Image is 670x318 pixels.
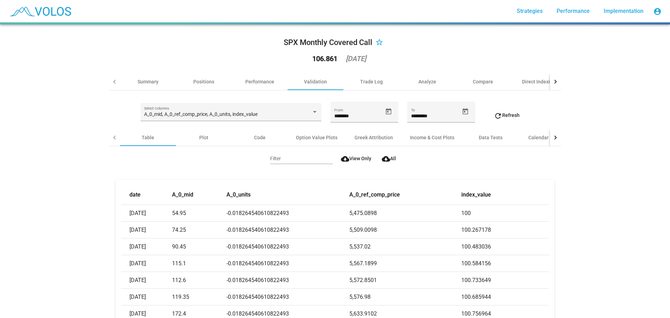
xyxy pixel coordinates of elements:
[226,191,251,198] button: Change sorting for A_0_units
[172,255,226,272] td: 115.1
[410,134,454,141] div: Income & Cost Plots
[349,205,461,222] td: 5,475.0898
[341,155,349,163] mat-icon: cloud_download
[376,152,400,165] button: All
[598,5,649,17] a: Implementation
[653,7,662,16] mat-icon: account_circle
[494,112,502,120] mat-icon: refresh
[172,222,226,238] td: 74.25
[172,205,226,222] td: 54.95
[121,205,172,222] td: [DATE]
[461,238,549,255] td: 100.483036
[355,134,393,141] div: Greek Attribution
[461,205,549,222] td: 100
[522,78,556,85] div: Direct Indexing
[144,111,258,117] span: A_0_mid, A_0_ref_comp_price, A_0_units, index_value
[557,8,590,14] span: Performance
[226,272,350,289] td: -0.018264540610822493
[459,105,471,118] button: Open calendar
[488,109,525,121] button: Refresh
[517,8,543,14] span: Strategies
[226,205,350,222] td: -0.018264540610822493
[121,255,172,272] td: [DATE]
[479,134,502,141] div: Data Tests
[382,105,395,118] button: Open calendar
[346,55,366,62] div: [DATE]
[349,255,461,272] td: 5,567.1899
[461,272,549,289] td: 100.733649
[360,78,383,85] div: Trade Log
[129,191,141,198] button: Change sorting for date
[382,156,396,161] span: All
[193,78,214,85] div: Positions
[461,255,549,272] td: 100.584156
[296,134,337,141] div: Option Value Plots
[172,272,226,289] td: 112.6
[382,155,390,163] mat-icon: cloud_download
[312,55,337,62] div: 106.861
[304,78,327,85] div: Validation
[349,191,400,198] button: Change sorting for A_0_ref_comp_price
[142,134,154,141] div: Table
[349,289,461,305] td: 5,576.98
[461,191,491,198] button: Change sorting for index_value
[341,156,371,161] span: View Only
[461,222,549,238] td: 100.267178
[199,134,208,141] div: Plot
[137,78,158,85] div: Summary
[172,191,193,198] button: Change sorting for A_0_mid
[6,2,75,20] img: blue_transparent.png
[473,78,493,85] div: Compare
[551,5,595,17] a: Performance
[349,222,461,238] td: 5,509.0098
[418,78,436,85] div: Analyze
[121,272,172,289] td: [DATE]
[494,112,520,118] span: Refresh
[254,134,266,141] div: Code
[121,289,172,305] td: [DATE]
[349,238,461,255] td: 5,537.02
[245,78,274,85] div: Performance
[226,238,350,255] td: -0.018264540610822493
[226,289,350,305] td: -0.018264540610822493
[375,39,384,47] mat-icon: star_border
[121,238,172,255] td: [DATE]
[528,134,565,141] div: Calendar Events
[461,289,549,305] td: 100.685944
[226,255,350,272] td: -0.018264540610822493
[226,222,350,238] td: -0.018264540610822493
[172,289,226,305] td: 119.35
[121,222,172,238] td: [DATE]
[172,238,226,255] td: 90.45
[604,8,643,14] span: Implementation
[335,152,373,165] button: View Only
[511,5,548,17] a: Strategies
[349,272,461,289] td: 5,572.8501
[284,37,372,48] div: SPX Monthly Covered Call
